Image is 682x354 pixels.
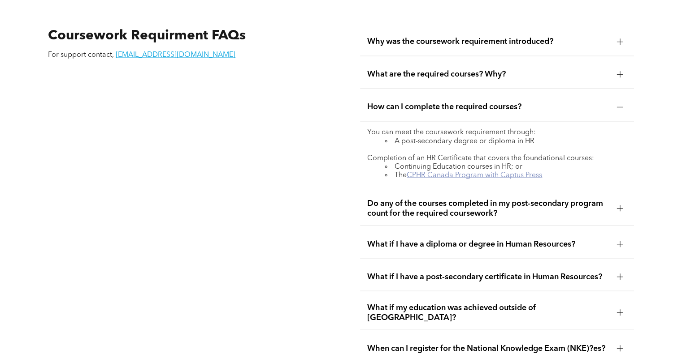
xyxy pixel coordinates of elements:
[116,51,235,59] a: [EMAIL_ADDRESS][DOMAIN_NAME]
[367,37,609,47] span: Why was the coursework requirement introduced?
[367,128,626,137] p: You can meet the coursework requirement through:
[385,171,626,179] li: The
[367,198,609,218] span: Do any of the courses completed in my post-secondary program count for the required coursework?
[367,102,609,112] span: How can I complete the required courses?
[367,154,626,162] p: Completion of an HR Certificate that covers the foundational courses:
[385,162,626,171] li: Continuing Education courses in HR; or
[385,137,626,145] li: A post-secondary degree or diploma in HR
[407,171,542,179] a: CPHR Canada Program with Captus Press
[367,303,609,322] span: What if my education was achieved outside of [GEOGRAPHIC_DATA]?
[48,51,114,59] span: For support contact,
[367,272,609,281] span: What if I have a post-secondary certificate in Human Resources?
[367,343,609,353] span: When can I register for the National Knowledge Exam (NKE)?es?
[48,29,246,43] span: Coursework Requirment FAQs
[367,239,609,249] span: What if I have a diploma or degree in Human Resources?
[367,69,609,79] span: What are the required courses? Why?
